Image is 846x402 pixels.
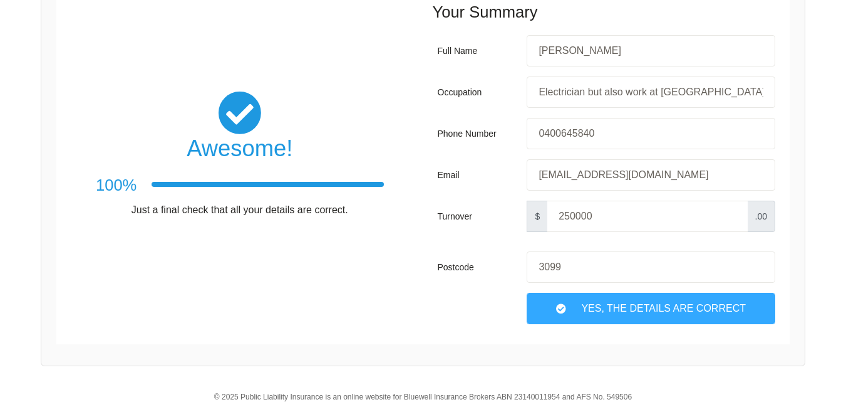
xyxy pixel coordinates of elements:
[438,77,522,108] div: Occupation
[96,174,137,197] h3: 100%
[547,201,747,232] input: Your turnover
[438,118,522,149] div: Phone Number
[96,203,384,217] p: Just a final check that all your details are correct.
[527,35,775,66] input: Your first and last names
[527,251,775,283] input: Your postcode
[527,77,775,108] input: Your occupation
[527,201,548,232] span: $
[438,201,522,232] div: Turnover
[96,135,384,162] h2: Awesome!
[527,293,775,324] div: Yes, The Details are correct
[747,201,775,232] span: .00
[438,251,522,283] div: Postcode
[527,159,775,191] input: Your email
[527,118,775,149] input: Your phone number, eg: +61xxxxxxxxxx / 0xxxxxxxxx
[438,35,522,66] div: Full Name
[438,159,522,191] div: Email
[433,1,781,24] h3: Your Summary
